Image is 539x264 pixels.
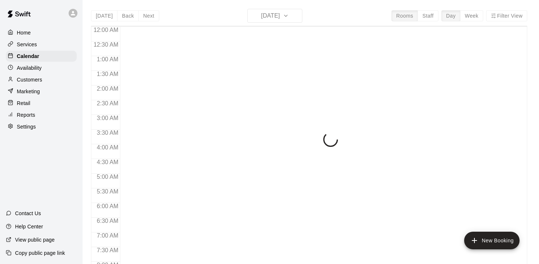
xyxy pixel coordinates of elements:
p: View public page [15,236,55,243]
a: Customers [6,74,77,85]
span: 7:00 AM [95,232,120,239]
span: 6:00 AM [95,203,120,209]
p: Settings [17,123,36,130]
span: 4:00 AM [95,144,120,151]
p: Home [17,29,31,36]
a: Calendar [6,51,77,62]
span: 3:00 AM [95,115,120,121]
p: Calendar [17,53,39,60]
a: Retail [6,98,77,109]
span: 6:30 AM [95,218,120,224]
span: 5:30 AM [95,188,120,195]
a: Marketing [6,86,77,97]
a: Home [6,27,77,38]
span: 1:30 AM [95,71,120,77]
p: Copy public page link [15,249,65,257]
span: 7:30 AM [95,247,120,253]
p: Help Center [15,223,43,230]
span: 12:30 AM [92,41,120,48]
p: Customers [17,76,42,83]
a: Reports [6,109,77,120]
span: 1:00 AM [95,56,120,62]
p: Retail [17,100,30,107]
p: Availability [17,64,42,72]
span: 12:00 AM [92,27,120,33]
span: 3:30 AM [95,130,120,136]
a: Availability [6,62,77,73]
p: Reports [17,111,35,119]
a: Settings [6,121,77,132]
span: 4:30 AM [95,159,120,165]
p: Contact Us [15,210,41,217]
p: Marketing [17,88,40,95]
a: Services [6,39,77,50]
span: 2:30 AM [95,100,120,106]
span: 2:00 AM [95,86,120,92]
p: Services [17,41,37,48]
span: 5:00 AM [95,174,120,180]
button: add [464,232,520,249]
